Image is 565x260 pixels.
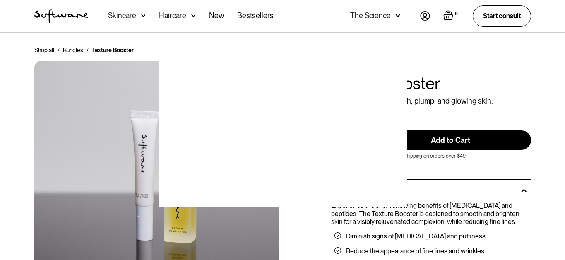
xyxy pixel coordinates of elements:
a: Open empty cart [443,10,459,22]
div: Texture Booster [92,46,134,54]
div: / [87,46,89,54]
div: / [58,46,60,54]
a: Start consult [473,5,531,26]
a: Shop all [34,46,54,54]
li: Diminish signs of [MEDICAL_DATA] and puffiness [334,232,524,241]
div: Haircare [159,12,186,20]
li: Reduce the appearance of fine lines and wrinkles [334,247,524,255]
a: home [34,9,88,23]
p: A targeted duo for smooth, plump, and glowing skin. [328,96,531,106]
img: Software Logo [34,9,88,23]
a: Bundles [63,46,83,54]
div: Skincare [108,12,136,20]
input: Add to Cart [370,130,531,150]
h1: Texture Booster [328,73,531,93]
img: blank image [159,41,407,207]
div: 0 [453,10,459,18]
img: arrow down [396,12,400,20]
div: The Science [350,12,391,20]
img: arrow down [141,12,146,20]
img: arrow down [191,12,196,20]
p: Free shipping on orders over $49 [393,153,466,159]
p: Experience the skin-renewing benefits of [MEDICAL_DATA] and peptides. The Texture Booster is desi... [331,202,524,226]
